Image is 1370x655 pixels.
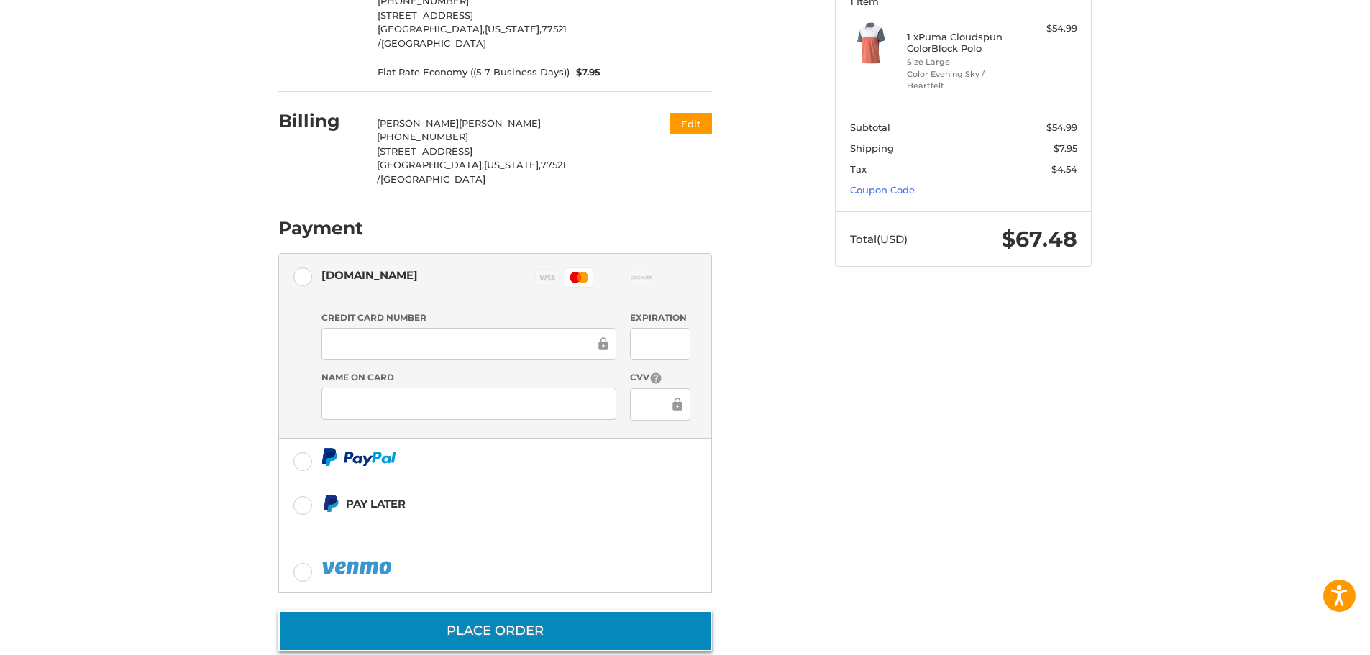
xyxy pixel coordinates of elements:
span: Shipping [850,142,894,154]
span: $67.48 [1002,226,1077,252]
span: $4.54 [1051,163,1077,175]
span: $7.95 [570,65,601,80]
li: Size Large [907,56,1017,68]
iframe: Google Customer Reviews [1251,616,1370,655]
img: PayPal icon [321,448,396,466]
span: [GEOGRAPHIC_DATA] [381,37,486,49]
div: $54.99 [1020,22,1077,36]
label: Name on Card [321,371,616,384]
span: [PERSON_NAME] [377,117,459,129]
span: [GEOGRAPHIC_DATA], [377,159,484,170]
span: Tax [850,163,867,175]
span: [US_STATE], [485,23,542,35]
button: Edit [670,113,712,134]
div: Pay Later [346,492,621,516]
span: [STREET_ADDRESS] [377,145,472,157]
label: CVV [630,371,690,385]
h2: Payment [278,217,363,239]
span: [STREET_ADDRESS] [378,9,473,21]
h4: 1 x Puma Cloudspun ColorBlock Polo [907,31,1017,55]
img: Pay Later icon [321,495,339,513]
li: Color Evening Sky / Heartfelt [907,68,1017,92]
span: [US_STATE], [484,159,541,170]
span: [PHONE_NUMBER] [377,131,468,142]
span: Subtotal [850,122,890,133]
label: Credit Card Number [321,311,616,324]
span: [GEOGRAPHIC_DATA] [380,173,485,185]
span: $7.95 [1054,142,1077,154]
h2: Billing [278,110,362,132]
div: [DOMAIN_NAME] [321,263,418,287]
span: [PERSON_NAME] [459,117,541,129]
img: PayPal icon [321,559,395,577]
button: Place Order [278,610,712,651]
span: 77521 / [378,23,567,49]
label: Expiration [630,311,690,324]
iframe: PayPal Message 1 [321,518,622,531]
a: Coupon Code [850,184,915,196]
span: $54.99 [1046,122,1077,133]
span: [GEOGRAPHIC_DATA], [378,23,485,35]
span: 77521 / [377,159,566,185]
span: Flat Rate Economy ((5-7 Business Days)) [378,65,570,80]
span: Total (USD) [850,232,908,246]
